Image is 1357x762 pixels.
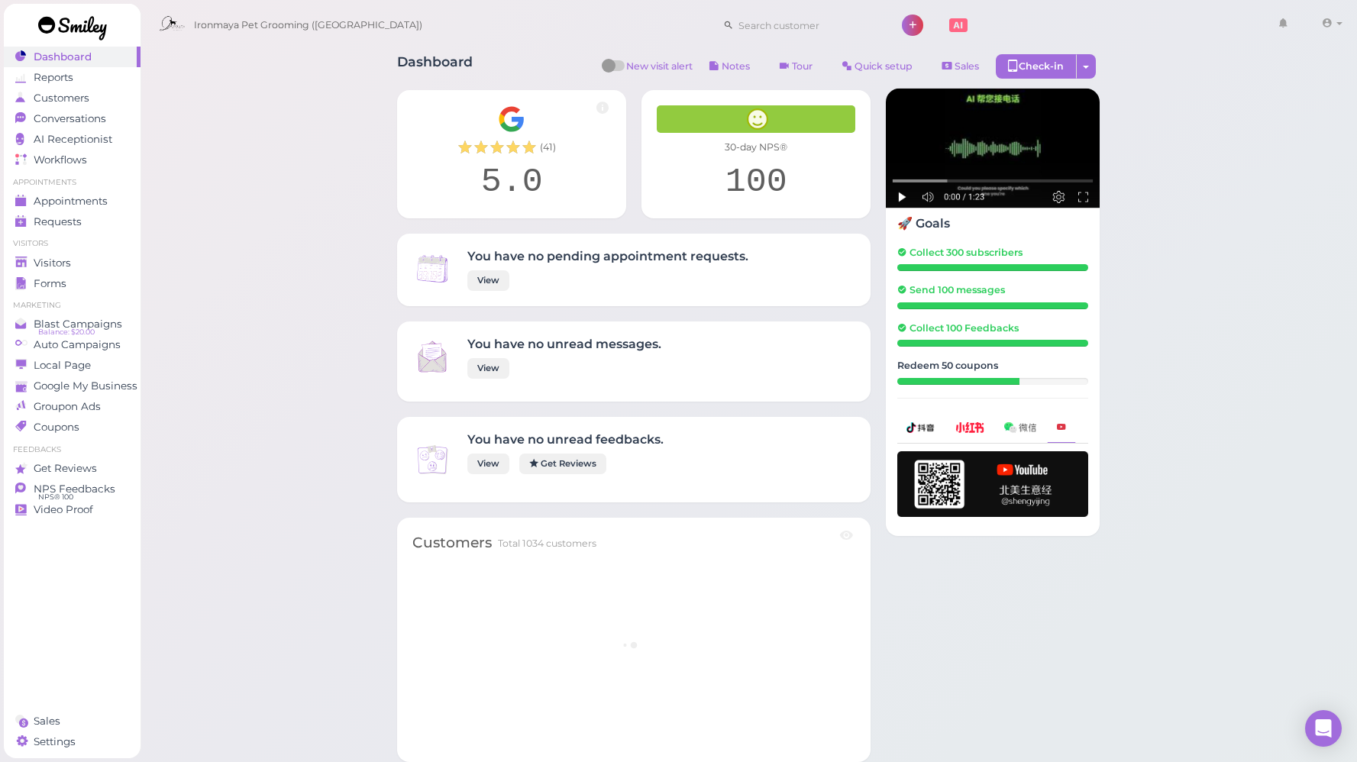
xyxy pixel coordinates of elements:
[467,454,509,474] a: View
[4,314,141,334] a: Blast Campaigns Balance: $20.00
[412,337,452,376] img: Inbox
[467,337,661,351] h4: You have no unread messages.
[4,355,141,376] a: Local Page
[34,483,115,496] span: NPS Feedbacks
[4,458,141,479] a: Get Reviews
[4,211,141,232] a: Requests
[34,277,66,290] span: Forms
[4,150,141,170] a: Workflows
[540,140,556,154] span: ( 41 )
[996,54,1077,79] div: Check-in
[4,67,141,88] a: Reports
[467,358,509,379] a: View
[4,376,141,396] a: Google My Business
[412,440,452,479] img: Inbox
[767,54,826,79] a: Tour
[4,396,141,417] a: Groupon Ads
[34,71,73,84] span: Reports
[194,4,422,47] span: Ironmaya Pet Grooming ([GEOGRAPHIC_DATA])
[696,54,763,79] button: Notes
[897,451,1088,517] img: youtube-h-92280983ece59b2848f85fc261e8ffad.png
[412,162,611,203] div: 5.0
[397,54,473,82] h1: Dashboard
[34,215,82,228] span: Requests
[34,735,76,748] span: Settings
[4,417,141,438] a: Coupons
[498,537,596,551] div: Total 1034 customers
[929,54,992,79] a: Sales
[34,400,101,413] span: Groupon Ads
[34,318,122,331] span: Blast Campaigns
[657,140,855,154] div: 30-day NPS®
[412,249,452,289] img: Inbox
[657,162,855,203] div: 100
[4,444,141,455] li: Feedbacks
[4,108,141,129] a: Conversations
[4,177,141,188] li: Appointments
[626,60,693,82] span: New visit alert
[467,432,664,447] h4: You have no unread feedbacks.
[34,133,112,146] span: AI Receptionist
[886,89,1100,208] img: AI receptionist
[467,270,509,291] a: View
[4,499,141,520] a: Video Proof
[897,216,1088,231] h4: 🚀 Goals
[4,191,141,211] a: Appointments
[1004,422,1036,432] img: wechat-a99521bb4f7854bbf8f190d1356e2cdb.png
[519,454,606,474] a: Get Reviews
[897,322,1088,334] h5: Collect 100 Feedbacks
[34,257,71,270] span: Visitors
[4,711,141,731] a: Sales
[4,129,141,150] a: AI Receptionist
[4,334,141,355] a: Auto Campaigns
[4,273,141,294] a: Forms
[1305,710,1342,747] div: Open Intercom Messenger
[34,112,106,125] span: Conversations
[733,13,881,37] input: Search customer
[34,359,91,372] span: Local Page
[498,105,525,133] img: Google__G__Logo-edd0e34f60d7ca4a2f4ece79cff21ae3.svg
[34,503,93,516] span: Video Proof
[4,88,141,108] a: Customers
[412,533,492,554] div: Customers
[34,421,79,434] span: Coupons
[34,50,92,63] span: Dashboard
[4,238,141,249] li: Visitors
[897,360,1088,371] h5: Redeem 50 coupons
[897,284,1088,295] h5: Send 100 messages
[906,422,935,433] img: douyin-2727e60b7b0d5d1bbe969c21619e8014.png
[34,462,97,475] span: Get Reviews
[34,195,108,208] span: Appointments
[897,247,1088,258] h5: Collect 300 subscribers
[897,378,1019,385] div: 32
[4,731,141,752] a: Settings
[4,300,141,311] li: Marketing
[829,54,926,79] a: Quick setup
[955,422,984,432] img: xhs-786d23addd57f6a2be217d5a65f4ab6b.png
[34,338,121,351] span: Auto Campaigns
[34,92,89,105] span: Customers
[4,253,141,273] a: Visitors
[38,326,95,338] span: Balance: $20.00
[4,47,141,67] a: Dashboard
[467,249,748,263] h4: You have no pending appointment requests.
[34,153,87,166] span: Workflows
[34,715,60,728] span: Sales
[4,479,141,499] a: NPS Feedbacks NPS® 100
[38,491,73,503] span: NPS® 100
[34,379,137,392] span: Google My Business
[955,60,979,72] span: Sales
